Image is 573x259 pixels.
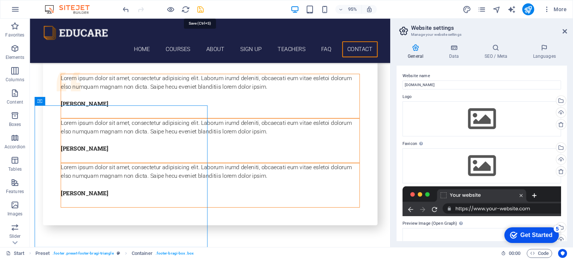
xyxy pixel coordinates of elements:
h6: 95% [347,5,358,14]
span: Click to select. Double-click to edit [132,249,153,258]
p: Favorites [5,32,24,38]
button: text_generator [507,5,516,14]
h4: Data [438,44,473,60]
div: 5 [55,1,63,9]
span: . footer .preset-footer-bragi-triangle [53,249,113,258]
p: Images [7,211,23,217]
p: Content [7,99,23,105]
nav: breadcrumb [35,249,194,258]
button: reload [181,5,190,14]
button: design [463,5,472,14]
div: Get Started [22,8,54,15]
button: save [196,5,205,14]
button: Click here to leave preview mode and continue editing [166,5,175,14]
span: : [514,250,515,256]
label: Preview Image (Open Graph) [403,219,561,228]
h6: Session time [501,249,521,258]
button: undo [121,5,130,14]
span: More [543,6,567,13]
input: Name... [403,80,561,89]
i: Pages (Ctrl+Alt+S) [477,5,486,14]
div: Select files from the file manager, stock photos, or upload file(s) [403,148,561,183]
p: Elements [6,54,25,60]
p: Boxes [9,121,21,127]
p: Columns [6,77,24,83]
h4: Languages [522,44,567,60]
button: publish [522,3,534,15]
label: Website name [403,72,561,80]
button: Code [527,249,552,258]
h3: Manage your website settings [411,31,552,38]
p: Tables [8,166,22,172]
div: Get Started 5 items remaining, 0% complete [6,4,60,19]
span: Click to select. Double-click to edit [35,249,50,258]
i: Reload page [181,5,190,14]
div: Select files from the file manager, stock photos, or upload file(s) [403,101,561,136]
button: 95% [335,5,362,14]
img: Editor Logo [43,5,99,14]
span: . footer-bragi-box .box [156,249,194,258]
i: Publish [524,5,532,14]
button: More [540,3,570,15]
a: Click to cancel selection. Double-click to open Pages [6,249,25,258]
label: Logo [403,92,561,101]
span: Code [530,249,549,258]
label: Favicon [403,139,561,148]
h4: General [397,44,438,60]
button: pages [477,5,486,14]
h2: Website settings [411,25,567,31]
span: 00 00 [509,249,520,258]
i: On resize automatically adjust zoom level to fit chosen device. [366,6,373,13]
button: navigator [492,5,501,14]
p: Features [6,189,24,195]
p: Accordion [4,144,25,150]
h4: SEO / Meta [473,44,522,60]
i: This element is a customizable preset [117,251,120,255]
i: AI Writer [507,5,516,14]
i: Design (Ctrl+Alt+Y) [463,5,471,14]
i: Navigator [492,5,501,14]
p: Slider [9,233,21,239]
i: Undo: Change keywords (Ctrl+Z) [122,5,130,14]
button: Usercentrics [558,249,567,258]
